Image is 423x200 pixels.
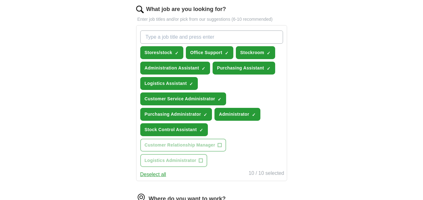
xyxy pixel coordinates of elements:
[146,5,226,14] label: What job are you looking for?
[175,51,179,56] span: ✓
[140,92,226,105] button: Customer Service Administrator✓
[140,154,208,167] button: Logistics Administrator
[145,111,201,118] span: Purchasing Administrator
[140,123,208,136] button: Stock Control Assistant✓
[218,97,221,102] span: ✓
[267,66,270,71] span: ✓
[189,81,193,86] span: ✓
[140,77,198,90] button: Logistics Assistant✓
[249,169,284,178] div: 10 / 10 selected
[140,46,183,59] button: Stores/stock✓
[140,139,226,152] button: Customer Relationship Manager
[213,62,275,75] button: Purchasing Assistant✓
[136,16,287,23] p: Enter job titles and/or pick from our suggestions (6-10 recommended)
[140,108,212,121] button: Purchasing Administrator✓
[145,80,187,87] span: Logistics Assistant
[214,108,260,121] button: Administrator✓
[140,31,283,44] input: Type a job title and press enter
[136,6,144,13] img: search.png
[236,46,275,59] button: Stockroom✓
[145,96,215,102] span: Customer Service Administrator
[140,171,166,178] button: Deselect all
[240,49,264,56] span: Stockroom
[199,128,203,133] span: ✓
[225,51,229,56] span: ✓
[217,65,264,71] span: Purchasing Assistant
[252,112,256,117] span: ✓
[186,46,233,59] button: Office Support✓
[145,65,199,71] span: Administration Assistant
[145,157,197,164] span: Logistics Administrator
[203,112,207,117] span: ✓
[145,142,215,148] span: Customer Relationship Manager
[145,126,197,133] span: Stock Control Assistant
[202,66,205,71] span: ✓
[145,49,172,56] span: Stores/stock
[190,49,222,56] span: Office Support
[219,111,249,118] span: Administrator
[140,62,210,75] button: Administration Assistant✓
[267,51,270,56] span: ✓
